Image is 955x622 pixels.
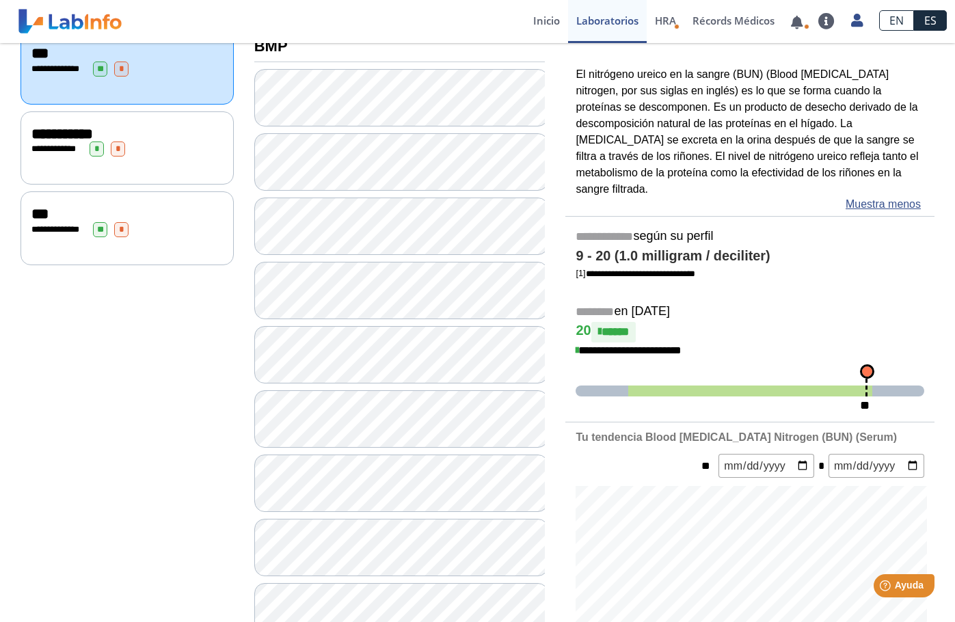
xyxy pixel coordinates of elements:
[829,454,924,478] input: mm/dd/yyyy
[576,322,924,342] h4: 20
[879,10,914,31] a: EN
[576,431,897,443] b: Tu tendencia Blood [MEDICAL_DATA] Nitrogen (BUN) (Serum)
[846,196,921,213] a: Muestra menos
[576,229,924,245] h5: según su perfil
[576,66,924,197] p: El nitrógeno ureico en la sangre (BUN) (Blood [MEDICAL_DATA] nitrogen, por sus siglas en inglés) ...
[914,10,947,31] a: ES
[833,569,940,607] iframe: Help widget launcher
[718,454,814,478] input: mm/dd/yyyy
[576,268,695,278] a: [1]
[576,248,924,265] h4: 9 - 20 (1.0 milligram / deciliter)
[576,304,924,320] h5: en [DATE]
[655,14,676,27] span: HRA
[254,38,288,55] b: BMP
